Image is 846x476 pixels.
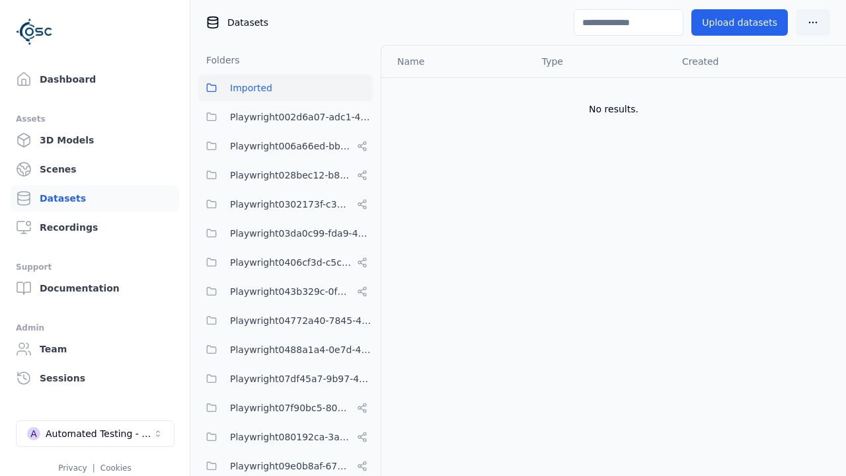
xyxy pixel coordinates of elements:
[198,249,373,276] button: Playwright0406cf3d-c5c6-4809-a891-d4d7aaf60441
[230,371,373,387] span: Playwright07df45a7-9b97-4519-9260-365d86e9bcdb
[11,156,179,182] a: Scenes
[230,167,352,183] span: Playwright028bec12-b853-4041-8716-f34111cdbd0b
[198,366,373,392] button: Playwright07df45a7-9b97-4519-9260-365d86e9bcdb
[230,225,373,241] span: Playwright03da0c99-fda9-4a9e-aae8-21aa8e1fe531
[230,196,352,212] span: Playwright0302173f-c313-40eb-a2c1-2f14b0f3806f
[11,365,179,391] a: Sessions
[11,336,179,362] a: Team
[672,46,825,77] th: Created
[46,427,153,440] div: Automated Testing - Playwright
[198,220,373,247] button: Playwright03da0c99-fda9-4a9e-aae8-21aa8e1fe531
[198,133,373,159] button: Playwright006a66ed-bbfa-4b84-a6f2-8b03960da6f1
[198,395,373,421] button: Playwright07f90bc5-80d1-4d58-862e-051c9f56b799
[16,259,174,275] div: Support
[230,284,352,299] span: Playwright043b329c-0fea-4eef-a1dd-c1b85d96f68d
[230,138,352,154] span: Playwright006a66ed-bbfa-4b84-a6f2-8b03960da6f1
[16,420,174,447] button: Select a workspace
[27,427,40,440] div: A
[11,275,179,301] a: Documentation
[230,255,352,270] span: Playwright0406cf3d-c5c6-4809-a891-d4d7aaf60441
[230,342,373,358] span: Playwright0488a1a4-0e7d-4299-bdea-dd156cc484d6
[230,400,352,416] span: Playwright07f90bc5-80d1-4d58-862e-051c9f56b799
[16,320,174,336] div: Admin
[198,278,373,305] button: Playwright043b329c-0fea-4eef-a1dd-c1b85d96f68d
[198,54,240,67] h3: Folders
[198,307,373,334] button: Playwright04772a40-7845-40f2-bf94-f85d29927f9d
[691,9,788,36] button: Upload datasets
[230,458,352,474] span: Playwright09e0b8af-6797-487c-9a58-df45af994400
[93,463,95,473] span: |
[11,214,179,241] a: Recordings
[100,463,132,473] a: Cookies
[11,185,179,212] a: Datasets
[11,66,179,93] a: Dashboard
[11,127,179,153] a: 3D Models
[16,13,53,50] img: Logo
[16,111,174,127] div: Assets
[230,109,373,125] span: Playwright002d6a07-adc1-4c24-b05e-c31b39d5c727
[230,80,272,96] span: Imported
[58,463,87,473] a: Privacy
[198,337,373,363] button: Playwright0488a1a4-0e7d-4299-bdea-dd156cc484d6
[198,191,373,218] button: Playwright0302173f-c313-40eb-a2c1-2f14b0f3806f
[531,46,672,77] th: Type
[230,313,373,329] span: Playwright04772a40-7845-40f2-bf94-f85d29927f9d
[198,162,373,188] button: Playwright028bec12-b853-4041-8716-f34111cdbd0b
[198,75,373,101] button: Imported
[381,46,531,77] th: Name
[381,77,846,141] td: No results.
[198,104,373,130] button: Playwright002d6a07-adc1-4c24-b05e-c31b39d5c727
[230,429,352,445] span: Playwright080192ca-3ab8-4170-8689-2c2dffafb10d
[227,16,268,29] span: Datasets
[198,424,373,450] button: Playwright080192ca-3ab8-4170-8689-2c2dffafb10d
